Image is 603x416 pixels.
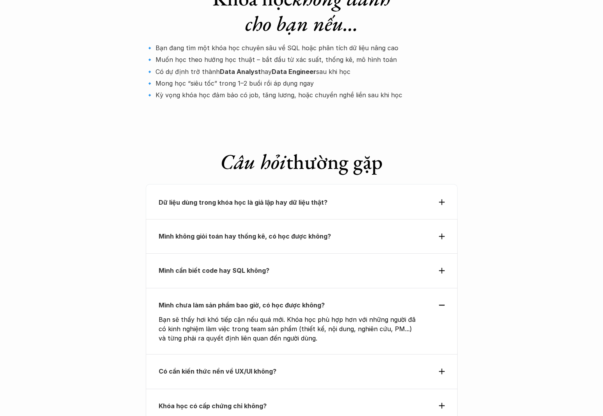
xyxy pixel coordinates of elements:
strong: Dữ liệu dùng trong khóa học là giả lập hay dữ liệu thật? [159,198,327,206]
h1: thường gặp [146,149,458,174]
strong: Data Analyst [220,68,261,75]
strong: Mình không giỏi toán hay thống kê, có học được không? [159,232,331,240]
strong: Khóa học có cấp chứng chỉ không? [159,402,267,410]
strong: Data Engineer [272,68,316,75]
p: Bạn sẽ thấy hơi khó tiếp cận nếu quá mới. Khóa học phù hợp hơn với những người đã có kinh nghiệm ... [159,315,419,343]
strong: Mình chưa làm sản phẩm bao giờ, có học được không? [159,301,325,309]
p: 🔹 Bạn đang tìm một khóa học chuyên sâu về SQL hoặc phân tích dữ liệu nâng cao 🔹 Muốn học theo hướ... [146,42,458,101]
em: Câu hỏi [220,148,286,175]
strong: Có cần kiến thức nền về UX/UI không? [159,367,276,375]
strong: Mình cần biết code hay SQL không? [159,267,269,274]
